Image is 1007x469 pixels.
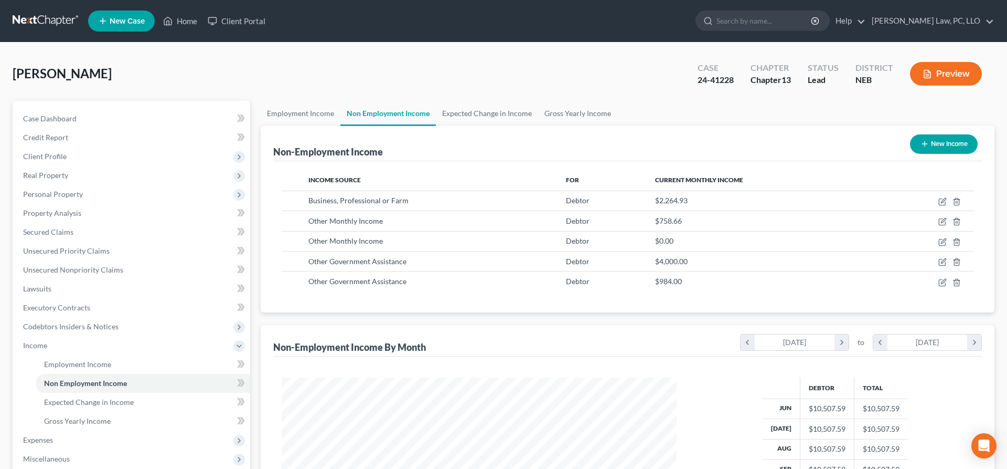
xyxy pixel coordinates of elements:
[855,62,893,74] div: District
[23,322,119,331] span: Codebtors Insiders & Notices
[855,74,893,86] div: NEB
[655,236,673,245] span: $0.00
[698,62,734,74] div: Case
[261,101,340,126] a: Employment Income
[23,227,73,236] span: Secured Claims
[655,277,682,286] span: $984.00
[751,62,791,74] div: Chapter
[800,378,854,399] th: Debtor
[808,62,839,74] div: Status
[854,439,908,459] td: $10,507.59
[308,196,409,205] span: Business, Professional or Farm
[308,257,406,266] span: Other Government Assistance
[566,196,590,205] span: Debtor
[566,257,590,266] span: Debtor
[23,303,90,312] span: Executory Contracts
[751,74,791,86] div: Chapter
[15,260,250,279] a: Unsecured Nonpriority Claims
[15,223,250,242] a: Secured Claims
[15,128,250,147] a: Credit Report
[971,433,997,458] div: Open Intercom Messenger
[202,12,271,30] a: Client Portal
[44,360,111,369] span: Employment Income
[44,416,111,425] span: Gross Yearly Income
[566,236,590,245] span: Debtor
[23,171,68,180] span: Real Property
[158,12,202,30] a: Home
[23,133,68,142] span: Credit Report
[809,424,845,434] div: $10,507.59
[866,12,994,30] a: [PERSON_NAME] Law, PC, LLO
[340,101,436,126] a: Non Employment Income
[23,246,110,255] span: Unsecured Priority Claims
[716,11,812,30] input: Search by name...
[15,279,250,298] a: Lawsuits
[23,152,67,161] span: Client Profile
[858,337,864,348] span: to
[36,412,250,431] a: Gross Yearly Income
[36,355,250,374] a: Employment Income
[273,341,426,353] div: Non-Employment Income By Month
[538,101,617,126] a: Gross Yearly Income
[655,216,682,225] span: $758.66
[23,190,83,199] span: Personal Property
[655,196,688,205] span: $2,264.93
[655,176,743,184] span: Current Monthly Income
[23,454,70,463] span: Miscellaneous
[308,176,361,184] span: Income Source
[741,335,755,350] i: chevron_left
[763,439,800,459] th: Aug
[308,216,383,225] span: Other Monthly Income
[566,176,579,184] span: For
[23,209,81,217] span: Property Analysis
[655,257,688,266] span: $4,000.00
[308,277,406,286] span: Other Government Assistance
[15,242,250,260] a: Unsecured Priority Claims
[834,335,849,350] i: chevron_right
[44,398,134,407] span: Expected Change in Income
[808,74,839,86] div: Lead
[23,265,123,274] span: Unsecured Nonpriority Claims
[273,145,383,158] div: Non-Employment Income
[854,419,908,439] td: $10,507.59
[781,75,791,85] span: 13
[15,109,250,128] a: Case Dashboard
[308,236,383,245] span: Other Monthly Income
[755,335,835,350] div: [DATE]
[967,335,981,350] i: chevron_right
[15,298,250,317] a: Executory Contracts
[23,284,51,293] span: Lawsuits
[44,379,127,388] span: Non Employment Income
[13,66,112,81] span: [PERSON_NAME]
[887,335,968,350] div: [DATE]
[910,134,978,154] button: New Income
[873,335,887,350] i: chevron_left
[854,399,908,419] td: $10,507.59
[36,374,250,393] a: Non Employment Income
[436,101,538,126] a: Expected Change in Income
[36,393,250,412] a: Expected Change in Income
[809,403,845,414] div: $10,507.59
[763,399,800,419] th: Jun
[830,12,865,30] a: Help
[854,378,908,399] th: Total
[566,216,590,225] span: Debtor
[15,204,250,223] a: Property Analysis
[566,277,590,286] span: Debtor
[23,341,47,350] span: Income
[23,114,77,123] span: Case Dashboard
[110,17,145,25] span: New Case
[763,419,800,439] th: [DATE]
[809,444,845,454] div: $10,507.59
[698,74,734,86] div: 24-41228
[910,62,982,86] button: Preview
[23,435,53,444] span: Expenses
